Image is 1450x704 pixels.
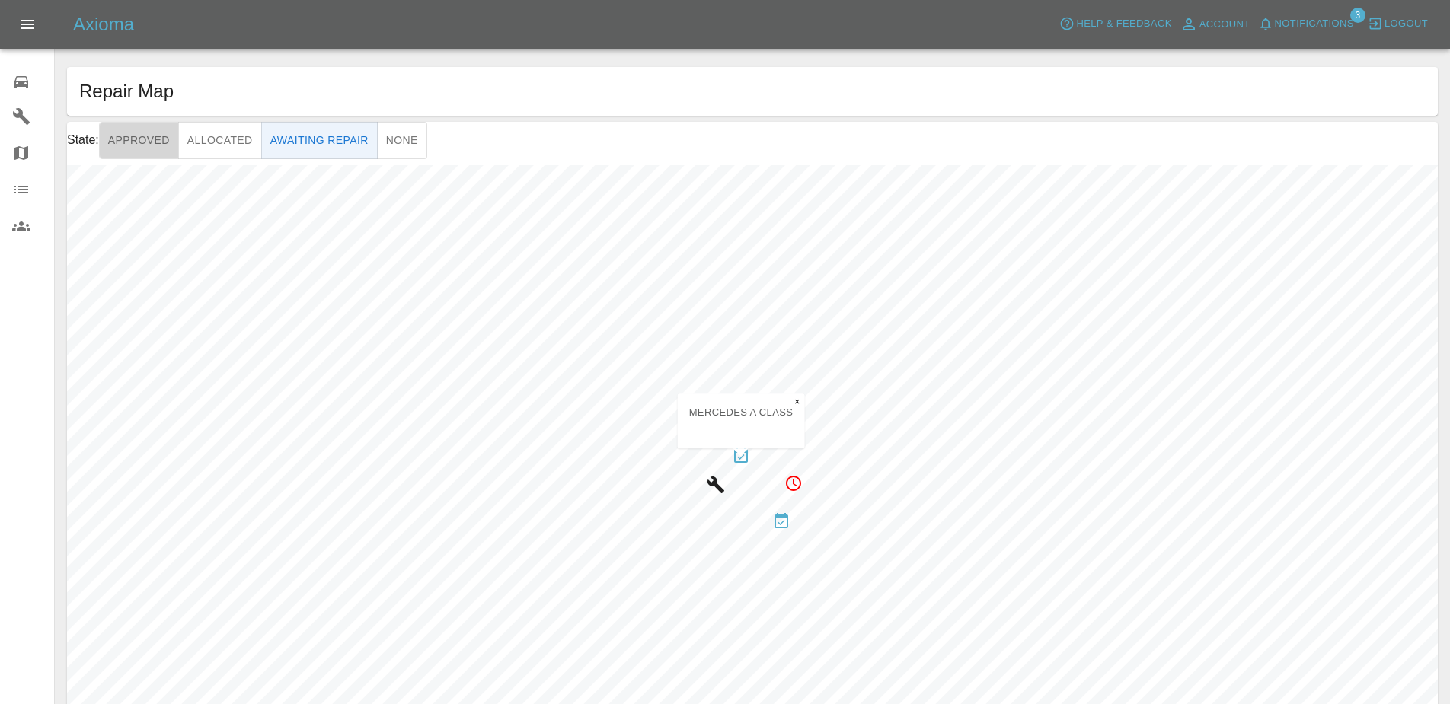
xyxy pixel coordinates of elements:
[1254,12,1358,36] button: Notifications
[1275,15,1354,33] span: Notifications
[73,12,134,37] h5: Axioma
[1056,12,1175,36] button: Help & Feedback
[685,401,797,437] a: MERCEDES A CLASS
[784,474,803,492] div: Map marker
[261,122,378,159] button: Awaiting Repair
[790,393,804,410] button: Close popup
[1385,15,1428,33] span: Logout
[1076,15,1171,33] span: Help & Feedback
[707,476,725,494] div: Map marker
[9,6,46,43] button: Open drawer
[1176,12,1254,37] a: Account
[794,397,800,407] span: ×
[772,512,790,530] div: Map marker
[1364,12,1432,36] button: Logout
[377,122,427,159] button: None
[1350,8,1365,23] span: 3
[689,404,794,422] p: MERCEDES A CLASS
[732,447,750,465] div: Map marker
[178,122,262,159] button: Allocated
[67,122,427,159] div: State:
[99,122,179,159] button: Approved
[79,79,174,104] h1: Repair Map
[1199,16,1250,33] span: Account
